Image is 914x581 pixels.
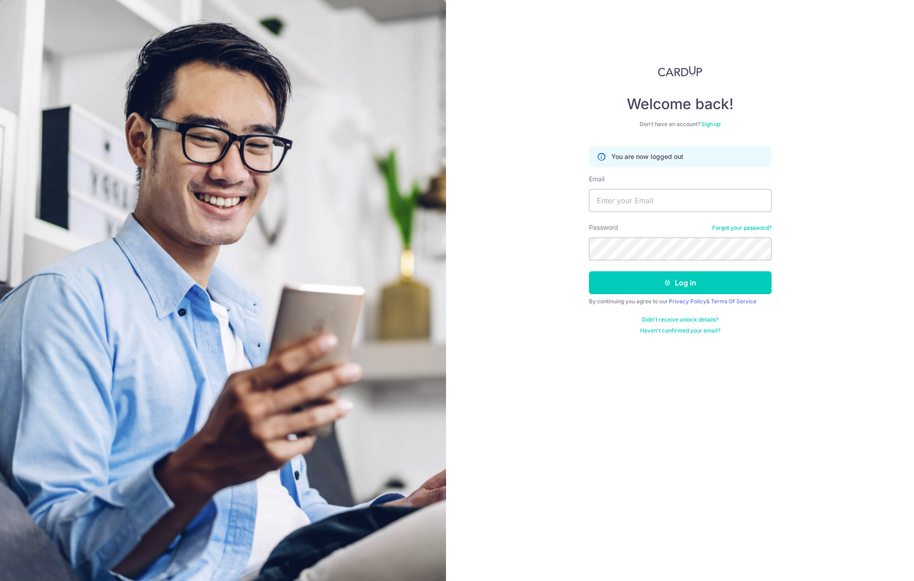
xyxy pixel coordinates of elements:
[589,95,772,113] h4: Welcome back!
[658,66,703,77] img: CardUp Logo
[712,224,772,232] a: Forgot your password?
[589,298,772,305] div: By continuing you agree to our &
[589,189,772,212] input: Enter your Email
[669,298,706,305] a: Privacy Policy
[589,174,604,184] label: Email
[711,298,756,305] a: Terms Of Service
[589,223,618,232] label: Password
[642,316,718,323] a: Didn't receive unlock details?
[640,327,720,334] a: Haven't confirmed your email?
[589,121,772,128] div: Don’t have an account?
[611,152,683,161] p: You are now logged out
[701,121,720,127] a: Sign up
[589,271,772,294] button: Log in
